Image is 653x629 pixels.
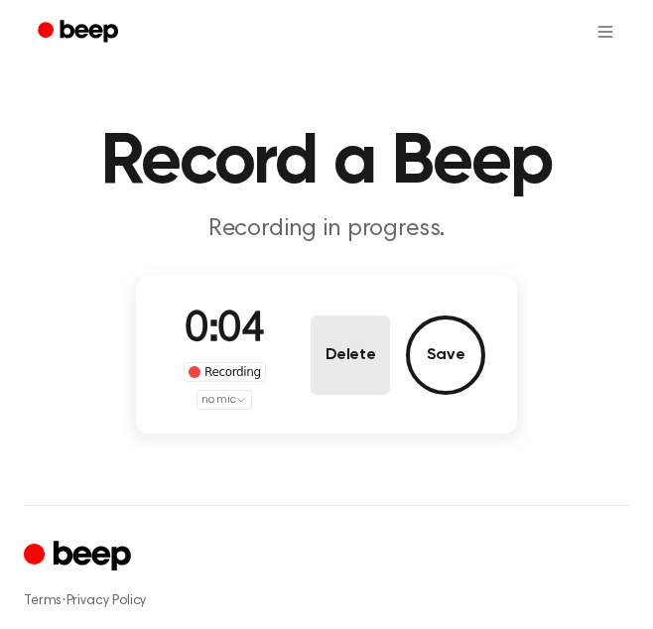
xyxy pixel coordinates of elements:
div: Recording [184,362,266,382]
span: no mic [201,391,235,409]
button: Open menu [582,8,629,56]
a: Privacy Policy [66,594,147,608]
span: 0:04 [185,310,264,351]
p: Recording in progress. [24,214,629,244]
a: Beep [24,13,136,52]
a: Terms [24,594,62,608]
button: Save Audio Record [406,315,485,395]
div: · [24,591,629,611]
button: no mic [196,390,252,410]
h1: Record a Beep [24,127,629,198]
a: Cruip [24,538,136,576]
button: Delete Audio Record [311,315,390,395]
